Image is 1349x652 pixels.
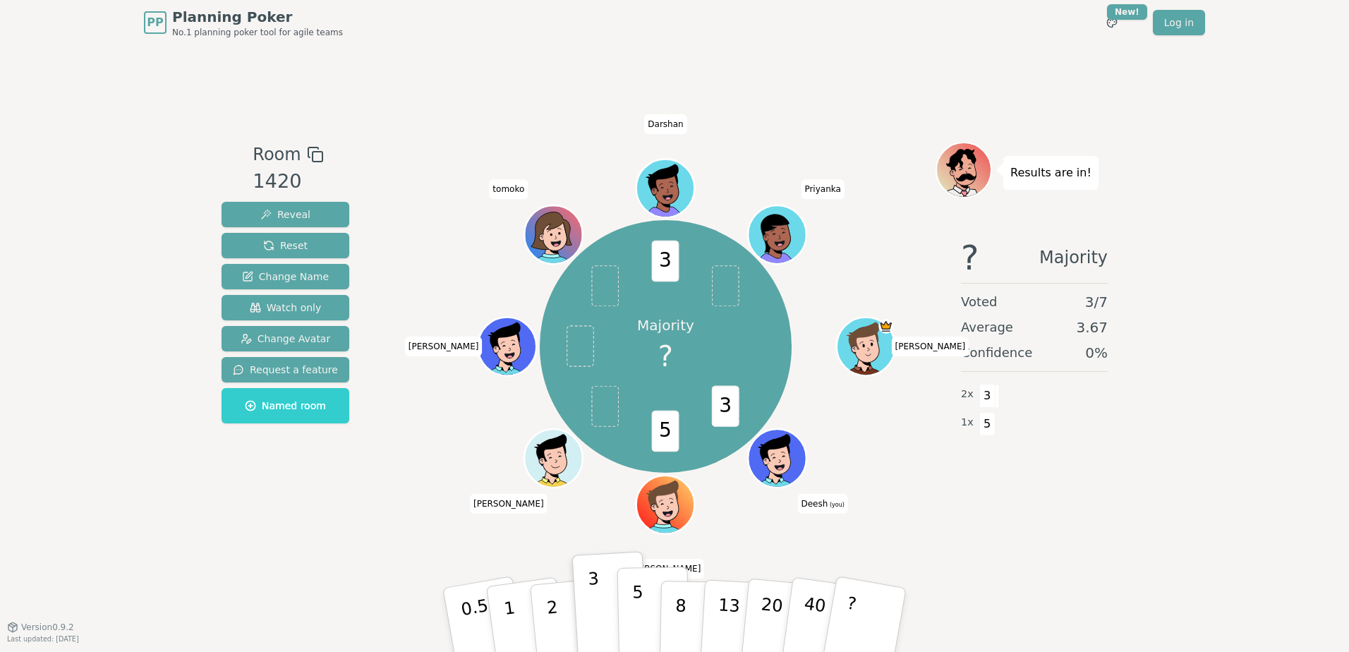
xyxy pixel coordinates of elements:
[172,7,343,27] span: Planning Poker
[1099,10,1125,35] button: New!
[21,622,74,633] span: Version 0.9.2
[712,386,739,427] span: 3
[979,412,996,436] span: 5
[797,493,847,513] span: Click to change your name
[222,233,349,258] button: Reset
[961,318,1013,337] span: Average
[222,388,349,423] button: Named room
[242,270,329,284] span: Change Name
[7,622,74,633] button: Version0.9.2
[979,384,996,408] span: 3
[1107,4,1147,20] div: New!
[222,295,349,320] button: Watch only
[961,241,979,274] span: ?
[637,315,694,335] p: Majority
[961,415,974,430] span: 1 x
[250,301,322,315] span: Watch only
[1085,343,1108,363] span: 0 %
[260,207,310,222] span: Reveal
[489,179,528,199] span: Click to change your name
[222,326,349,351] button: Change Avatar
[892,337,969,356] span: Click to change your name
[801,179,844,199] span: Click to change your name
[222,202,349,227] button: Reveal
[147,14,163,31] span: PP
[588,569,603,646] p: 3
[652,241,679,282] span: 3
[233,363,338,377] span: Request a feature
[750,430,805,485] button: Click to change your avatar
[961,343,1032,363] span: Confidence
[144,7,343,38] a: PPPlanning PokerNo.1 planning poker tool for agile teams
[222,264,349,289] button: Change Name
[879,319,894,334] span: Colin is the host
[961,292,998,312] span: Voted
[644,114,686,134] span: Click to change your name
[652,411,679,452] span: 5
[7,635,79,643] span: Last updated: [DATE]
[1153,10,1205,35] a: Log in
[961,387,974,402] span: 2 x
[222,357,349,382] button: Request a feature
[253,142,301,167] span: Room
[828,501,845,507] span: (you)
[245,399,326,413] span: Named room
[658,335,673,378] span: ?
[1085,292,1108,312] span: 3 / 7
[241,332,331,346] span: Change Avatar
[253,167,323,196] div: 1420
[1010,163,1091,183] p: Results are in!
[1076,318,1108,337] span: 3.67
[627,559,705,579] span: Click to change your name
[470,493,548,513] span: Click to change your name
[1039,241,1108,274] span: Majority
[263,239,308,253] span: Reset
[172,27,343,38] span: No.1 planning poker tool for agile teams
[405,337,483,356] span: Click to change your name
